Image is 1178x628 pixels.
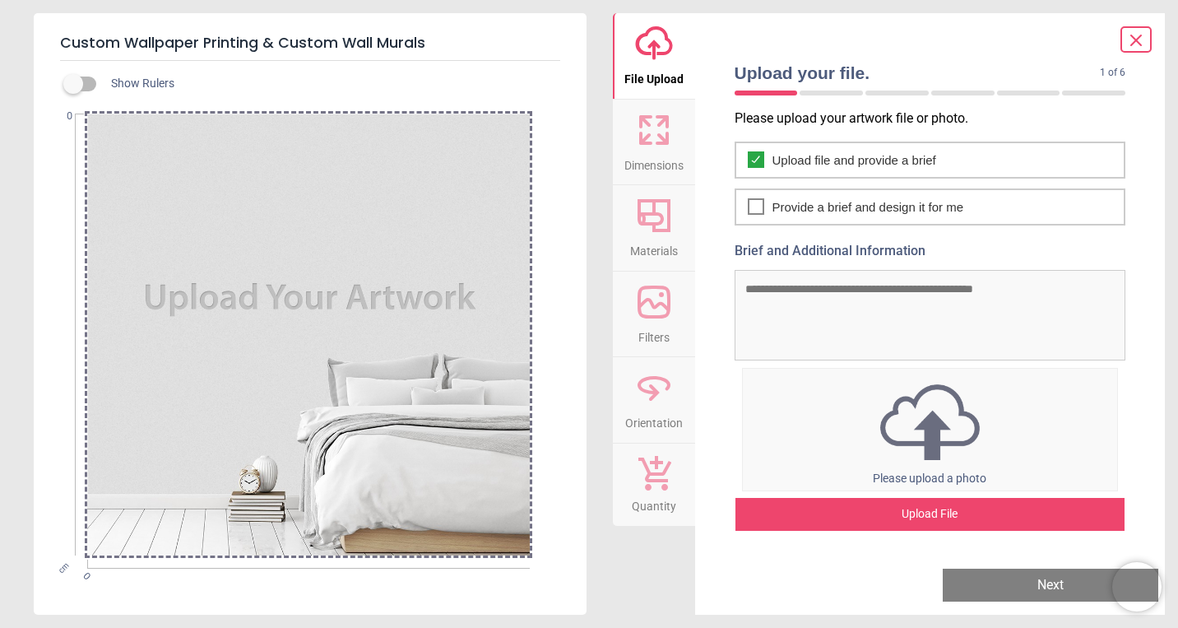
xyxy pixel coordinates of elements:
button: Dimensions [613,100,695,185]
iframe: Brevo live chat [1112,562,1162,612]
span: cm [57,561,71,575]
label: Brief and Additional Information [735,242,1126,260]
span: File Upload [624,63,684,88]
span: Provide a brief and design it for me [772,198,964,216]
button: Next [943,569,1158,602]
span: 0 [80,570,90,580]
span: 1 of 6 [1100,66,1125,80]
span: Orientation [625,407,683,432]
button: Quantity [613,444,695,526]
span: Dimensions [624,150,684,174]
span: Upload file and provide a brief [772,151,936,169]
span: 0 [41,109,72,123]
img: upload icon [743,379,1118,465]
span: Quantity [632,491,676,515]
button: File Upload [613,13,695,99]
p: Please upload your artwork file or photo. [735,109,1139,128]
button: Orientation [613,357,695,443]
button: Materials [613,185,695,271]
button: Filters [613,272,695,357]
h5: Custom Wallpaper Printing & Custom Wall Murals [60,26,560,61]
span: Materials [630,235,678,260]
div: Upload File [735,498,1125,531]
span: Filters [638,322,670,347]
span: Upload your file. [735,61,1101,85]
span: Please upload a photo [873,472,986,485]
div: Show Rulers [73,74,587,94]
